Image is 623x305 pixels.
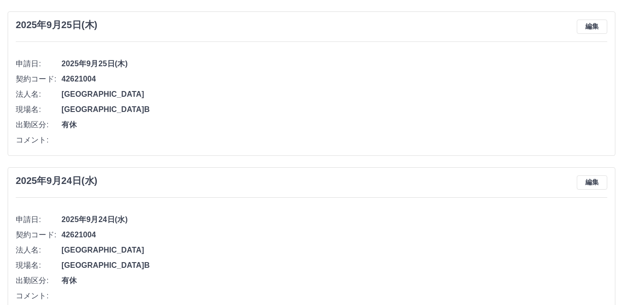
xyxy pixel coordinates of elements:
span: 現場名: [16,260,61,271]
button: 編集 [577,175,607,190]
span: 法人名: [16,244,61,256]
span: コメント: [16,134,61,146]
span: 42621004 [61,73,607,85]
span: [GEOGRAPHIC_DATA]B [61,260,607,271]
span: 出勤区分: [16,275,61,286]
button: 編集 [577,20,607,34]
span: 契約コード: [16,229,61,241]
span: 出勤区分: [16,119,61,131]
span: 42621004 [61,229,607,241]
span: コメント: [16,290,61,302]
span: [GEOGRAPHIC_DATA] [61,89,607,100]
span: 有休 [61,119,607,131]
span: 契約コード: [16,73,61,85]
span: 申請日: [16,58,61,70]
h3: 2025年9月25日(木) [16,20,97,30]
span: 申請日: [16,214,61,225]
h3: 2025年9月24日(水) [16,175,97,186]
span: [GEOGRAPHIC_DATA] [61,244,607,256]
span: 現場名: [16,104,61,115]
span: [GEOGRAPHIC_DATA]B [61,104,607,115]
span: 2025年9月24日(水) [61,214,607,225]
span: 法人名: [16,89,61,100]
span: 有休 [61,275,607,286]
span: 2025年9月25日(木) [61,58,607,70]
